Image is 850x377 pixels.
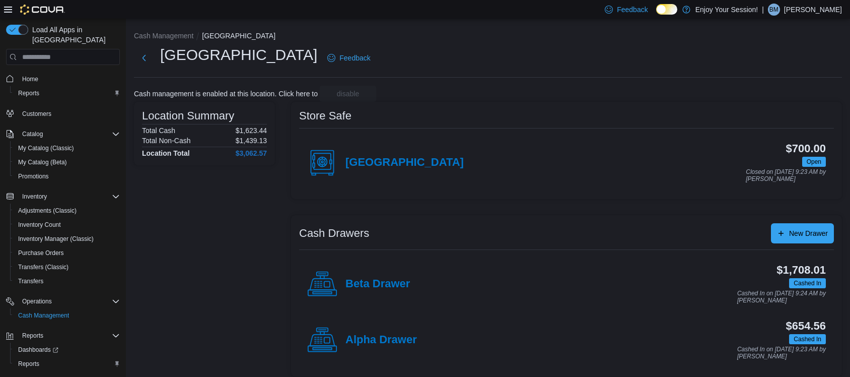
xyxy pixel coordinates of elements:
[776,264,826,276] h3: $1,708.01
[14,233,120,245] span: Inventory Manager (Classic)
[160,45,317,65] h1: [GEOGRAPHIC_DATA]
[10,155,124,169] button: My Catalog (Beta)
[14,309,73,322] a: Cash Management
[18,360,39,368] span: Reports
[10,218,124,232] button: Inventory Count
[14,344,62,356] a: Dashboards
[10,246,124,260] button: Purchase Orders
[345,156,464,169] h4: [GEOGRAPHIC_DATA]
[18,128,47,140] button: Catalog
[737,346,826,360] p: Cashed In on [DATE] 9:23 AM by [PERSON_NAME]
[789,278,826,288] span: Cashed In
[236,127,267,135] p: $1,623.44
[10,232,124,246] button: Inventory Manager (Classic)
[2,329,124,343] button: Reports
[768,4,780,16] div: Bryan Muise
[202,32,275,40] button: [GEOGRAPHIC_DATA]
[786,143,826,155] h3: $700.00
[18,295,56,307] button: Operations
[18,277,43,285] span: Transfers
[236,137,267,145] p: $1,439.13
[299,227,369,239] h3: Cash Drawers
[14,247,120,259] span: Purchase Orders
[18,330,120,342] span: Reports
[18,108,55,120] a: Customers
[22,110,51,118] span: Customers
[10,141,124,155] button: My Catalog (Classic)
[134,90,318,98] p: Cash management is enabled at this location. Click here to
[18,73,42,85] a: Home
[737,290,826,304] p: Cashed In on [DATE] 9:24 AM by [PERSON_NAME]
[320,86,376,102] button: disable
[337,89,359,99] span: disable
[14,87,43,99] a: Reports
[10,343,124,357] a: Dashboards
[789,334,826,344] span: Cashed In
[789,228,828,238] span: New Drawer
[10,86,124,100] button: Reports
[22,130,43,138] span: Catalog
[14,87,120,99] span: Reports
[18,172,49,180] span: Promotions
[14,358,43,370] a: Reports
[14,170,53,182] a: Promotions
[14,275,47,287] a: Transfers
[2,190,124,204] button: Inventory
[18,235,94,243] span: Inventory Manager (Classic)
[134,32,193,40] button: Cash Management
[14,261,120,273] span: Transfers (Classic)
[18,191,51,203] button: Inventory
[236,149,267,157] h4: $3,062.57
[2,294,124,308] button: Operations
[807,157,821,166] span: Open
[18,346,58,354] span: Dashboards
[18,311,69,320] span: Cash Management
[20,5,65,15] img: Cova
[14,156,120,168] span: My Catalog (Beta)
[762,4,764,16] p: |
[339,53,370,63] span: Feedback
[22,193,47,201] span: Inventory
[2,106,124,121] button: Customers
[14,344,120,356] span: Dashboards
[10,308,124,323] button: Cash Management
[617,5,648,15] span: Feedback
[18,191,120,203] span: Inventory
[784,4,842,16] p: [PERSON_NAME]
[656,4,677,15] input: Dark Mode
[18,72,120,85] span: Home
[14,275,120,287] span: Transfers
[18,107,120,120] span: Customers
[14,358,120,370] span: Reports
[142,137,191,145] h6: Total Non-Cash
[10,274,124,288] button: Transfers
[10,260,124,274] button: Transfers (Classic)
[794,279,821,288] span: Cashed In
[14,156,71,168] a: My Catalog (Beta)
[10,204,124,218] button: Adjustments (Classic)
[794,335,821,344] span: Cashed In
[2,127,124,141] button: Catalog
[14,219,120,231] span: Inventory Count
[695,4,758,16] p: Enjoy Your Session!
[142,149,190,157] h4: Location Total
[14,142,78,154] a: My Catalog (Classic)
[18,89,39,97] span: Reports
[28,25,120,45] span: Load All Apps in [GEOGRAPHIC_DATA]
[10,357,124,371] button: Reports
[18,263,68,271] span: Transfers (Classic)
[345,278,410,291] h4: Beta Drawer
[2,71,124,86] button: Home
[142,127,175,135] h6: Total Cash
[142,110,234,122] h3: Location Summary
[134,48,154,68] button: Next
[22,75,38,83] span: Home
[323,48,374,68] a: Feedback
[14,205,120,217] span: Adjustments (Classic)
[14,261,73,273] a: Transfers (Classic)
[14,142,120,154] span: My Catalog (Classic)
[14,205,81,217] a: Adjustments (Classic)
[14,233,98,245] a: Inventory Manager (Classic)
[14,247,68,259] a: Purchase Orders
[134,31,842,43] nav: An example of EuiBreadcrumbs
